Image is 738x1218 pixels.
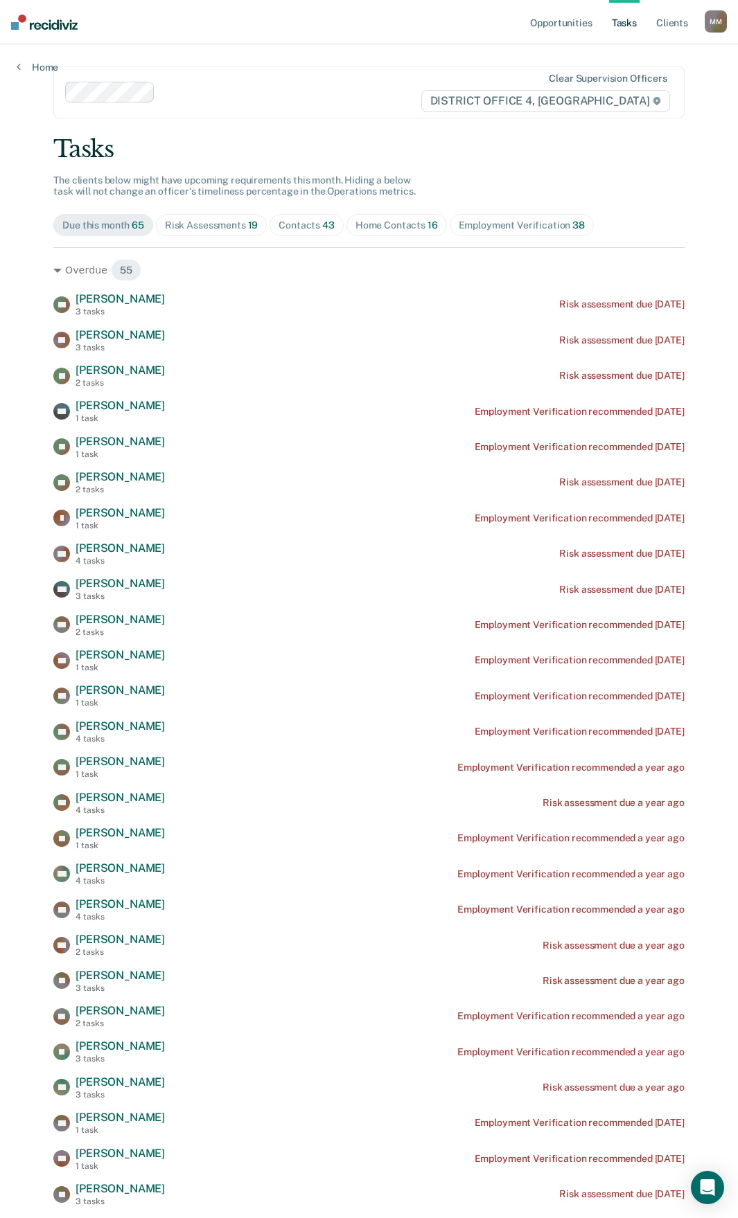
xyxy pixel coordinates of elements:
[475,726,685,737] div: Employment Verification recommended [DATE]
[76,755,165,768] span: [PERSON_NAME]
[76,933,165,946] span: [PERSON_NAME]
[76,841,165,850] div: 1 task
[76,292,165,305] span: [PERSON_NAME]
[76,1125,165,1135] div: 1 task
[76,364,165,377] span: [PERSON_NAME]
[53,174,416,197] span: The clients below might have upcoming requirements this month. Hiding a below task will not chang...
[76,791,165,804] span: [PERSON_NAME]
[457,868,685,880] div: Employment Verification recommended a year ago
[279,220,335,231] div: Contacts
[76,897,165,911] span: [PERSON_NAME]
[76,541,165,555] span: [PERSON_NAME]
[76,485,165,494] div: 2 tasks
[475,654,685,666] div: Employment Verification recommended [DATE]
[76,947,165,957] div: 2 tasks
[428,220,438,231] span: 16
[475,441,685,453] div: Employment Verification recommended [DATE]
[62,220,144,231] div: Due this month
[76,663,165,672] div: 1 task
[165,220,258,231] div: Risk Assessments
[76,969,165,982] span: [PERSON_NAME]
[475,512,685,524] div: Employment Verification recommended [DATE]
[76,698,165,708] div: 1 task
[543,940,685,951] div: Risk assessment due a year ago
[457,832,685,844] div: Employment Verification recommended a year ago
[76,1019,165,1028] div: 2 tasks
[76,719,165,733] span: [PERSON_NAME]
[76,506,165,519] span: [PERSON_NAME]
[705,10,727,33] div: M M
[705,10,727,33] button: MM
[559,476,684,488] div: Risk assessment due [DATE]
[76,1182,165,1195] span: [PERSON_NAME]
[549,73,667,84] div: Clear supervision officers
[76,1111,165,1124] span: [PERSON_NAME]
[76,683,165,697] span: [PERSON_NAME]
[76,435,165,448] span: [PERSON_NAME]
[76,1197,165,1206] div: 3 tasks
[559,334,684,346] div: Risk assessment due [DATE]
[543,975,685,987] div: Risk assessment due a year ago
[53,135,685,163] div: Tasks
[543,1082,685,1093] div: Risk assessment due a year ago
[559,1188,684,1200] div: Risk assessment due [DATE]
[76,826,165,839] span: [PERSON_NAME]
[76,1090,165,1100] div: 3 tasks
[76,805,165,815] div: 4 tasks
[76,734,165,744] div: 4 tasks
[76,556,165,566] div: 4 tasks
[76,591,165,601] div: 3 tasks
[76,613,165,626] span: [PERSON_NAME]
[76,577,165,590] span: [PERSON_NAME]
[53,259,685,281] div: Overdue 55
[475,690,685,702] div: Employment Verification recommended [DATE]
[475,1153,685,1165] div: Employment Verification recommended [DATE]
[322,220,335,231] span: 43
[76,1039,165,1053] span: [PERSON_NAME]
[76,1161,165,1171] div: 1 task
[76,876,165,886] div: 4 tasks
[475,1117,685,1129] div: Employment Verification recommended [DATE]
[355,220,438,231] div: Home Contacts
[76,521,165,530] div: 1 task
[76,413,165,423] div: 1 task
[76,307,165,316] div: 3 tasks
[475,406,685,418] div: Employment Verification recommended [DATE]
[572,220,585,231] span: 38
[76,983,165,993] div: 3 tasks
[76,1147,165,1160] span: [PERSON_NAME]
[76,378,165,388] div: 2 tasks
[475,619,685,631] div: Employment Verification recommended [DATE]
[457,1046,685,1058] div: Employment Verification recommended a year ago
[76,1054,165,1064] div: 3 tasks
[421,90,670,112] span: DISTRICT OFFICE 4, [GEOGRAPHIC_DATA]
[76,627,165,637] div: 2 tasks
[248,220,258,231] span: 19
[76,328,165,341] span: [PERSON_NAME]
[76,470,165,483] span: [PERSON_NAME]
[76,648,165,661] span: [PERSON_NAME]
[457,1010,685,1022] div: Employment Verification recommended a year ago
[76,861,165,875] span: [PERSON_NAME]
[76,1004,165,1017] span: [PERSON_NAME]
[76,1075,165,1089] span: [PERSON_NAME]
[76,449,165,459] div: 1 task
[559,370,684,382] div: Risk assessment due [DATE]
[132,220,144,231] span: 65
[543,797,685,809] div: Risk assessment due a year ago
[559,298,684,310] div: Risk assessment due [DATE]
[691,1171,724,1204] div: Open Intercom Messenger
[11,15,78,30] img: Recidiviz
[457,904,685,915] div: Employment Verification recommended a year ago
[76,399,165,412] span: [PERSON_NAME]
[459,220,585,231] div: Employment Verification
[17,61,58,73] a: Home
[76,912,165,922] div: 4 tasks
[559,548,684,559] div: Risk assessment due [DATE]
[76,769,165,779] div: 1 task
[76,343,165,352] div: 3 tasks
[457,762,685,773] div: Employment Verification recommended a year ago
[559,584,684,595] div: Risk assessment due [DATE]
[111,259,141,281] span: 55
